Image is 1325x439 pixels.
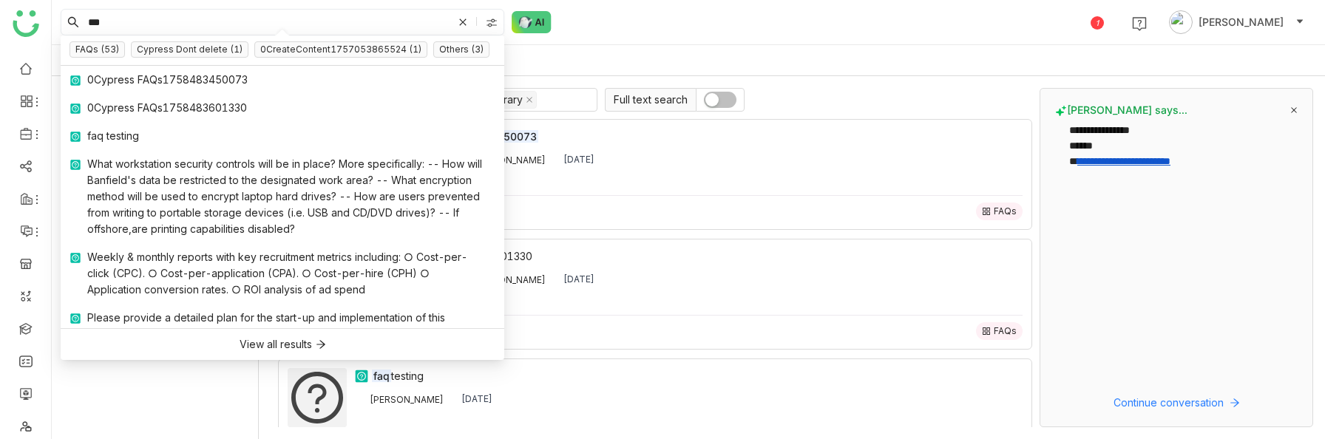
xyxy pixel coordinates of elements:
img: objections.svg [354,369,369,384]
a: 0CypressFAQs1758483601330 [372,248,1023,265]
div: [DATE] [563,273,594,285]
div: FAQs [994,205,1017,217]
div: faq testing [87,128,139,144]
img: 684a9b3fde261c4b36a3d19f [354,393,366,405]
a: 0Cypress FAQs1758483601330 [61,94,504,122]
span: [PERSON_NAME] says... [1055,103,1187,117]
img: objections.svg [70,75,81,86]
nz-tag: FAQs (53) [70,41,125,58]
a: Weekly & monthly reports with key recruitment metrics including: ○ Cost-per-click (CPC). ○ Cost-p... [61,243,504,304]
div: Library [489,92,523,108]
div: testing [372,368,1023,384]
div: 0Cypress FAQs1758483601330 [87,100,247,116]
button: [PERSON_NAME] [1166,10,1307,34]
span: [PERSON_NAME] [1199,14,1284,30]
a: 0Cypress FAQs1758483450073 [372,129,1023,145]
div: What workstation security controls will be in place? More specifically: -- How will Banfield's da... [87,156,484,237]
nz-select-item: Library [483,91,537,109]
span: Continue conversation [1114,395,1224,411]
div: FAQs1758483601330 [372,248,1023,265]
div: [DATE] [563,154,594,166]
em: faq [372,370,391,382]
div: [PERSON_NAME] [370,394,444,405]
img: buddy-says [1055,105,1067,117]
button: Continue conversation [1055,394,1298,412]
div: View all results [240,336,312,353]
div: 1 [1091,16,1104,30]
img: ask-buddy-normal.svg [512,11,552,33]
img: faq testing [288,368,347,427]
img: objections.svg [70,103,81,115]
img: search-type.svg [486,17,498,29]
img: help.svg [1132,16,1147,31]
a: 0Cypress FAQs1758483450073 [61,66,504,94]
nz-tag: 0CreateContent1757053865524 (1) [254,41,427,58]
div: [DATE] [461,393,492,405]
img: objections.svg [70,313,81,324]
span: Full text search [605,88,696,112]
div: 0Cypress FAQs1758483450073 [87,72,248,88]
img: objections.svg [70,131,81,143]
div: FAQs [994,325,1017,337]
a: faqtesting [372,368,1023,384]
img: logo [13,10,39,37]
a: faq testing [61,122,504,150]
a: What workstation security controls will be in place? More specifically: -- How will Banfield's da... [61,150,504,243]
div: Weekly & monthly reports with key recruitment metrics including: ○ Cost-per-click (CPC). ○ Cost-p... [87,249,484,298]
nz-tag: Others (3) [433,41,489,58]
img: objections.svg [70,252,81,264]
nz-tag: Cypress Dont delete (1) [131,41,248,58]
img: objections.svg [70,159,81,171]
img: avatar [1169,10,1193,34]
